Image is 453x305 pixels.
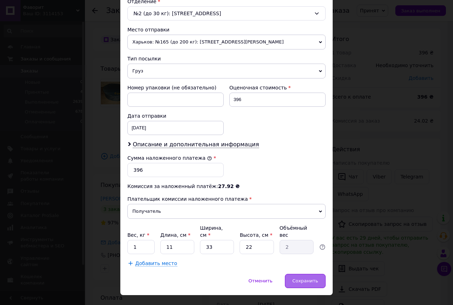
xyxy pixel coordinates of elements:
[127,155,212,161] label: Сумма наложенного платежа
[127,112,224,119] div: Дата отправки
[292,278,318,283] span: Сохранить
[133,141,259,148] span: Описание и дополнительная информация
[127,6,326,20] div: №2 (до 30 кг): [STREET_ADDRESS]
[127,196,248,202] span: Плательщик комиссии наложенного платежа
[127,64,326,78] span: Груз
[127,56,161,61] span: Тип посылки
[127,232,149,238] label: Вес, кг
[135,260,177,266] span: Добавить место
[248,278,273,283] span: Отменить
[229,84,326,91] div: Оценочная стоимость
[127,27,170,33] span: Место отправки
[200,225,223,238] label: Ширина, см
[160,232,190,238] label: Длина, см
[127,183,326,190] div: Комиссия за наложенный платёж:
[127,35,326,49] span: Харьков: №165 (до 200 кг): [STREET_ADDRESS][PERSON_NAME]
[127,84,224,91] div: Номер упаковки (не обязательно)
[280,224,314,239] div: Объёмный вес
[240,232,272,238] label: Высота, см
[218,183,240,189] span: 27.92 ₴
[127,204,326,219] span: Получатель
